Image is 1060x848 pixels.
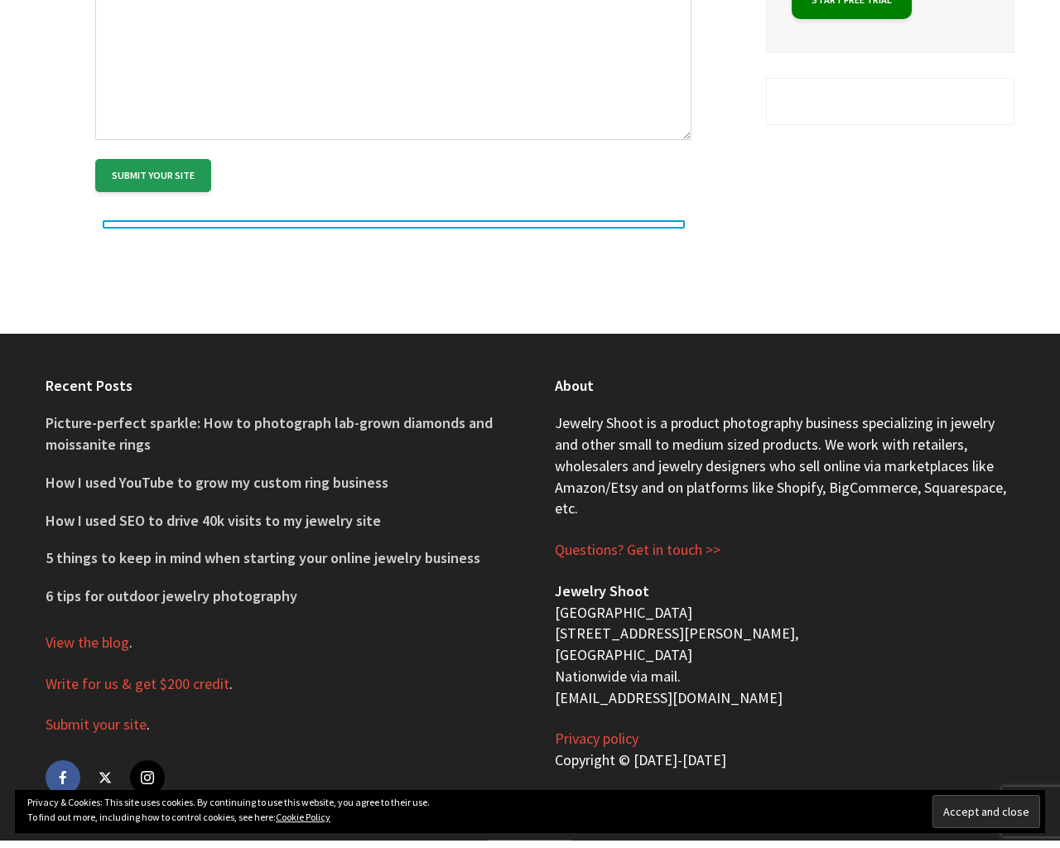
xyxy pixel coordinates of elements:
div: Privacy & Cookies: This site uses cookies. By continuing to use this website, you agree to their ... [15,790,1045,833]
h4: About [555,375,1014,396]
a: Write for us & get $200 credit [46,674,229,694]
a: 6 tips for outdoor jewelry photography [46,586,297,605]
a: facebook [46,760,80,795]
input: Submit your site [95,159,211,192]
p: Jewelry Shoot is a product photography business specializing in jewelry and other small to medium... [555,412,1014,519]
p: . [46,632,505,653]
a: View the blog [46,633,129,653]
b: Jewelry Shoot [555,581,649,600]
p: . [46,714,505,735]
a: Picture-perfect sparkle: How to photograph lab-grown diamonds and moissanite rings [46,413,493,454]
a: Cookie Policy [276,811,330,823]
p: Copyright © [DATE]-[DATE] [555,728,1014,770]
a: 5 things to keep in mind when starting your online jewelry business [46,548,480,567]
a: Privacy policy [555,729,638,749]
p: [GEOGRAPHIC_DATA] [STREET_ADDRESS][PERSON_NAME], [GEOGRAPHIC_DATA] Nationwide via mail. [EMAIL_AD... [555,581,1014,708]
a: How I used YouTube to grow my custom ring business [46,473,388,492]
p: . [46,673,505,695]
h4: Recent Posts [46,375,505,396]
a: twitter [88,760,123,795]
a: instagram [130,760,165,795]
a: How I used SEO to drive 40k visits to my jewelry site [46,511,381,530]
a: Questions? Get in touch >> [555,540,720,560]
input: Accept and close [932,795,1040,828]
a: Submit your site [46,715,147,735]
